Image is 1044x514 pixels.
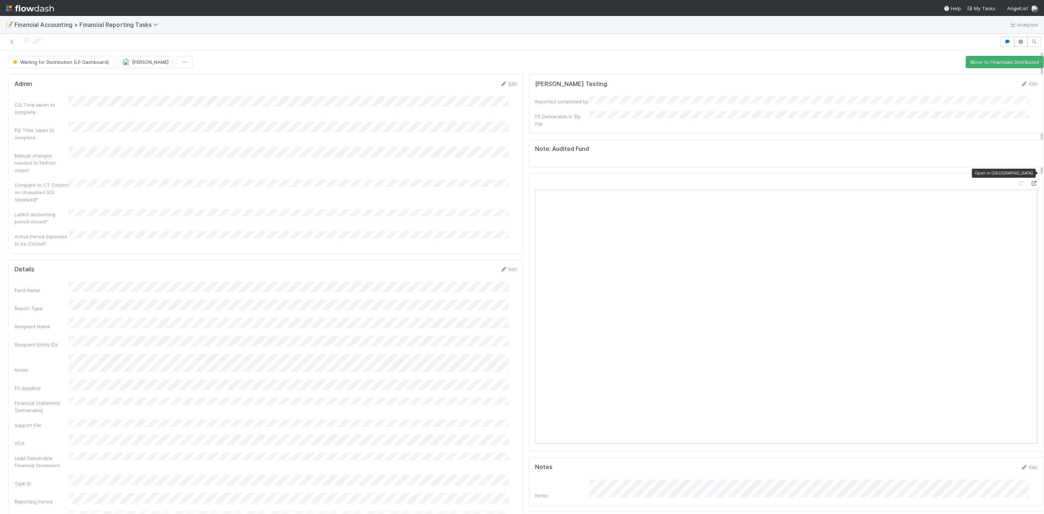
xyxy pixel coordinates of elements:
h5: Note: Audited Fund [535,145,1037,153]
span: My Tasks [967,5,995,11]
div: VCA [14,440,69,447]
div: Help [944,5,961,12]
h5: Notes [535,464,552,471]
div: Report Type [14,305,69,312]
button: Move to Financials Distributed [966,56,1044,68]
div: Latest accounting period closed? [14,211,69,225]
span: AngelList [1007,5,1028,11]
h5: Details [14,266,34,273]
div: Notes [14,366,69,374]
div: Recipient Entity IDs [14,341,69,348]
div: FS deadline [14,385,69,392]
div: Fund Name [14,287,69,294]
img: avatar_d7f67417-030a-43ce-a3ce-a315a3ccfd08.png [1031,5,1038,12]
div: Task ID [14,480,69,487]
div: Recipient Name [14,323,69,330]
a: Edit [500,266,517,272]
a: My Tasks [967,5,995,12]
span: Financial Accounting > Financial Reporting Tasks [14,21,162,28]
a: Edit [1020,81,1037,87]
a: Analytics [1010,20,1038,29]
div: Manual changes needed to FinPort output [14,152,69,174]
h5: [PERSON_NAME] Testing [535,81,607,88]
span: [PERSON_NAME] [132,59,169,65]
a: Edit [500,81,517,87]
div: Reported completed by [535,98,589,105]
div: CQ Time taken to complete [14,101,69,116]
div: Reporting Period [14,498,69,505]
img: avatar_8d06466b-a936-4205-8f52-b0cc03e2a179.png [123,58,130,66]
div: Compare to CT Column on Unaudited SOI reviewed? [14,181,69,203]
div: Support File [14,422,69,429]
div: FS Deliverable is Zip File [535,113,589,127]
img: logo-inverted-e16ddd16eac7371096b0.svg [6,2,54,15]
span: 📝 [6,21,13,28]
div: Active Period Expected to be Closed? [14,233,69,247]
div: Notes [535,492,589,499]
a: Edit [1020,464,1037,470]
h5: Admin [14,81,32,88]
div: Financial Statement (Deliverable) [14,399,69,414]
button: [PERSON_NAME] [116,56,173,68]
div: Lead Deliverable Financial Statement [14,455,69,469]
div: PQ Time taken to complete [14,127,69,141]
